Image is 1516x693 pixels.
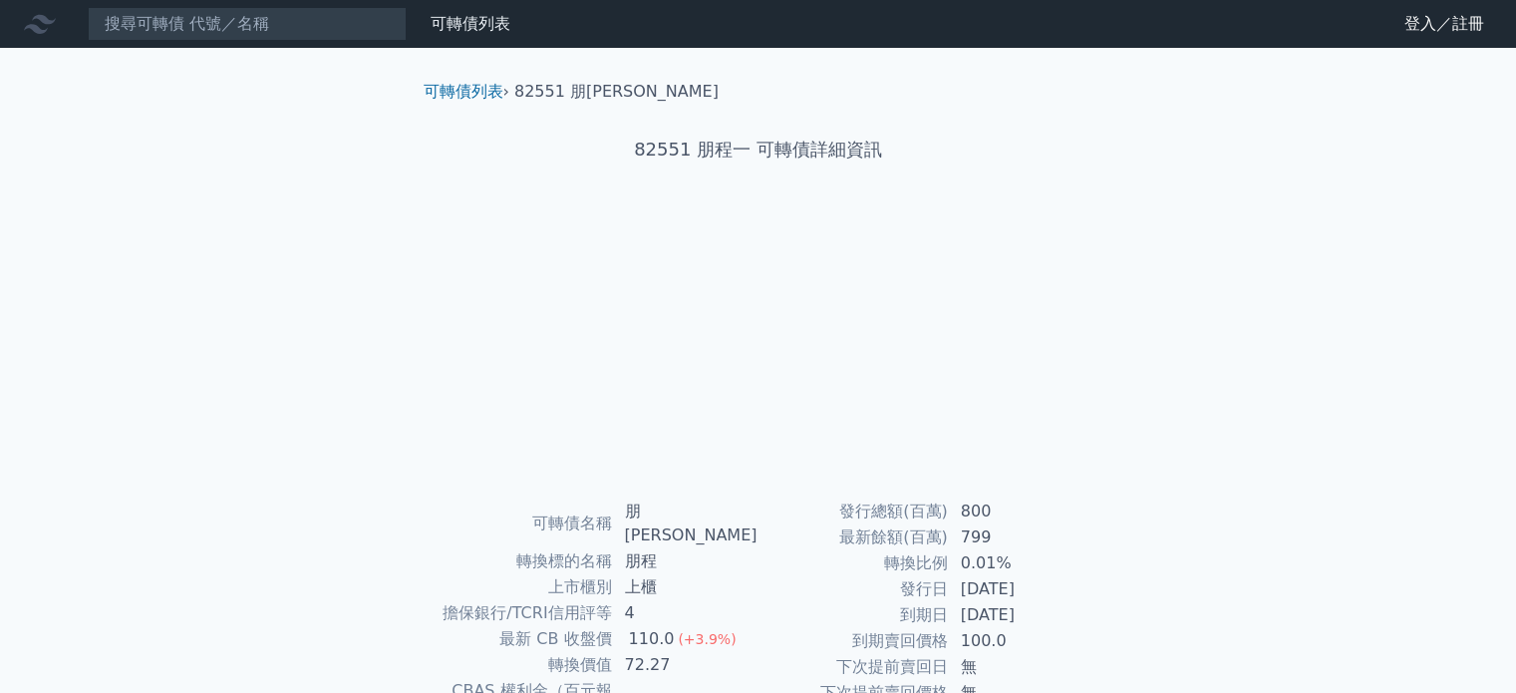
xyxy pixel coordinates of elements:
[432,499,613,548] td: 可轉債名稱
[613,600,758,626] td: 4
[1388,8,1500,40] a: 登入／註冊
[613,652,758,678] td: 72.27
[424,82,503,101] a: 可轉債列表
[88,7,407,41] input: 搜尋可轉債 代號／名稱
[758,499,949,524] td: 發行總額(百萬)
[613,499,758,548] td: 朋[PERSON_NAME]
[432,626,613,652] td: 最新 CB 收盤價
[949,576,1085,602] td: [DATE]
[949,628,1085,654] td: 100.0
[432,548,613,574] td: 轉換標的名稱
[758,628,949,654] td: 到期賣回價格
[625,627,679,651] div: 110.0
[424,80,509,104] li: ›
[432,652,613,678] td: 轉換價值
[613,548,758,574] td: 朋程
[432,574,613,600] td: 上市櫃別
[758,524,949,550] td: 最新餘額(百萬)
[514,80,719,104] li: 82551 朋[PERSON_NAME]
[758,654,949,680] td: 下次提前賣回日
[949,524,1085,550] td: 799
[758,602,949,628] td: 到期日
[431,14,510,33] a: 可轉債列表
[949,550,1085,576] td: 0.01%
[613,574,758,600] td: 上櫃
[758,550,949,576] td: 轉換比例
[949,499,1085,524] td: 800
[949,602,1085,628] td: [DATE]
[949,654,1085,680] td: 無
[432,600,613,626] td: 擔保銀行/TCRI信用評等
[678,631,736,647] span: (+3.9%)
[758,576,949,602] td: 發行日
[408,136,1109,164] h1: 82551 朋程一 可轉債詳細資訊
